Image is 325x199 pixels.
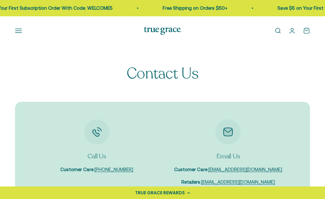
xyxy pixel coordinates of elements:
strong: Customer Care [60,167,94,172]
p: Call Us [60,152,133,161]
a: [EMAIL_ADDRESS][DOMAIN_NAME] [201,179,275,185]
strong: Retailers [181,179,200,185]
strong: Customer Care [174,167,207,172]
div: Item 1 of 2 [35,119,159,173]
p: : [60,166,133,173]
a: [EMAIL_ADDRESS][DOMAIN_NAME] [208,167,282,172]
div: Item 2 of 2 [166,119,290,186]
p: Contact Us [127,65,198,82]
a: Free Shipping on Orders $50+ [159,5,224,11]
div: TRUE GRACE REWARDS [135,190,185,196]
a: [PHONE_NUMBER] [94,167,133,172]
p: : [174,178,282,186]
p: Email Us [174,152,282,161]
p: : [174,166,282,173]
